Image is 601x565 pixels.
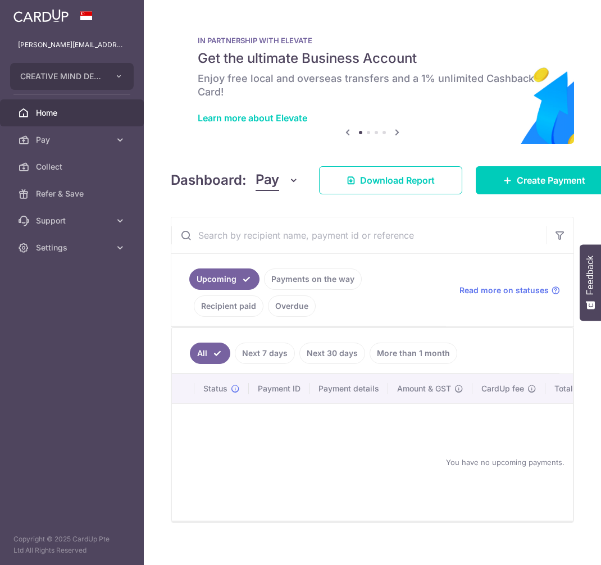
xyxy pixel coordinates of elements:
[256,170,299,191] button: Pay
[198,49,547,67] h5: Get the ultimate Business Account
[198,112,307,124] a: Learn more about Elevate
[36,188,110,199] span: Refer & Save
[397,383,451,394] span: Amount & GST
[459,285,560,296] a: Read more on statuses
[171,18,574,144] img: Renovation banner
[459,285,549,296] span: Read more on statuses
[309,374,388,403] th: Payment details
[13,9,69,22] img: CardUp
[249,374,309,403] th: Payment ID
[36,161,110,172] span: Collect
[36,215,110,226] span: Support
[235,343,295,364] a: Next 7 days
[198,36,547,45] p: IN PARTNERSHIP WITH ELEVATE
[585,256,595,295] span: Feedback
[554,383,591,394] span: Total amt.
[171,217,547,253] input: Search by recipient name, payment id or reference
[36,107,110,119] span: Home
[36,242,110,253] span: Settings
[194,295,263,317] a: Recipient paid
[198,72,547,99] h6: Enjoy free local and overseas transfers and a 1% unlimited Cashback Card!
[360,174,435,187] span: Download Report
[517,174,585,187] span: Create Payment
[190,343,230,364] a: All
[370,343,457,364] a: More than 1 month
[256,170,279,191] span: Pay
[36,134,110,145] span: Pay
[299,343,365,364] a: Next 30 days
[171,170,247,190] h4: Dashboard:
[481,383,524,394] span: CardUp fee
[189,268,259,290] a: Upcoming
[203,383,227,394] span: Status
[20,71,103,82] span: CREATIVE MIND DESIGN PTE. LTD.
[580,244,601,321] button: Feedback - Show survey
[268,295,316,317] a: Overdue
[264,268,362,290] a: Payments on the way
[10,63,134,90] button: CREATIVE MIND DESIGN PTE. LTD.
[18,39,126,51] p: [PERSON_NAME][EMAIL_ADDRESS][DOMAIN_NAME]
[319,166,462,194] a: Download Report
